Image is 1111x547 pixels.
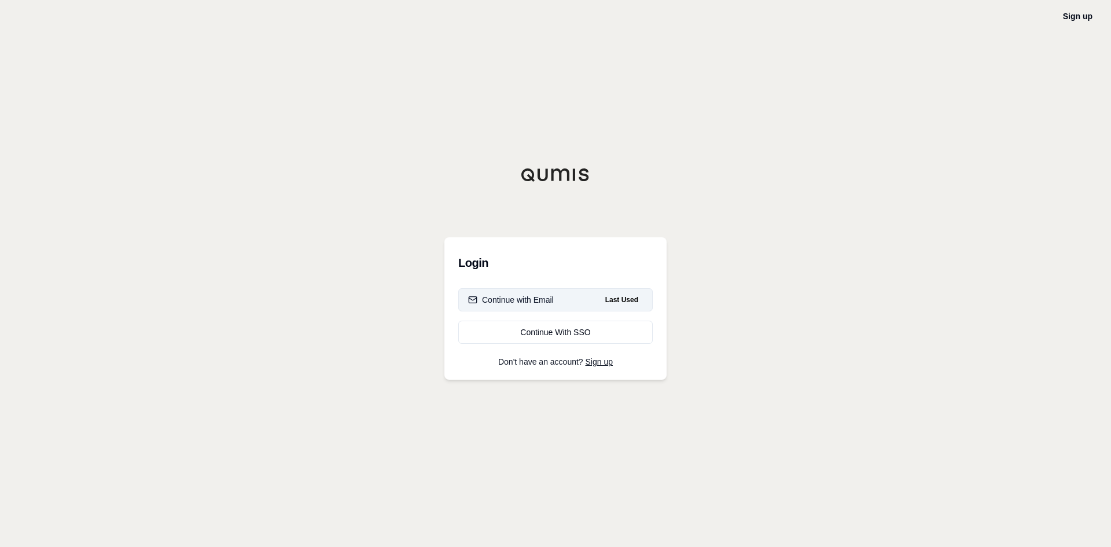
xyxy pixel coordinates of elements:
[458,321,653,344] a: Continue With SSO
[458,288,653,311] button: Continue with EmailLast Used
[586,357,613,366] a: Sign up
[468,294,554,306] div: Continue with Email
[521,168,590,182] img: Qumis
[468,326,643,338] div: Continue With SSO
[458,251,653,274] h3: Login
[601,293,643,307] span: Last Used
[1063,12,1092,21] a: Sign up
[458,358,653,366] p: Don't have an account?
